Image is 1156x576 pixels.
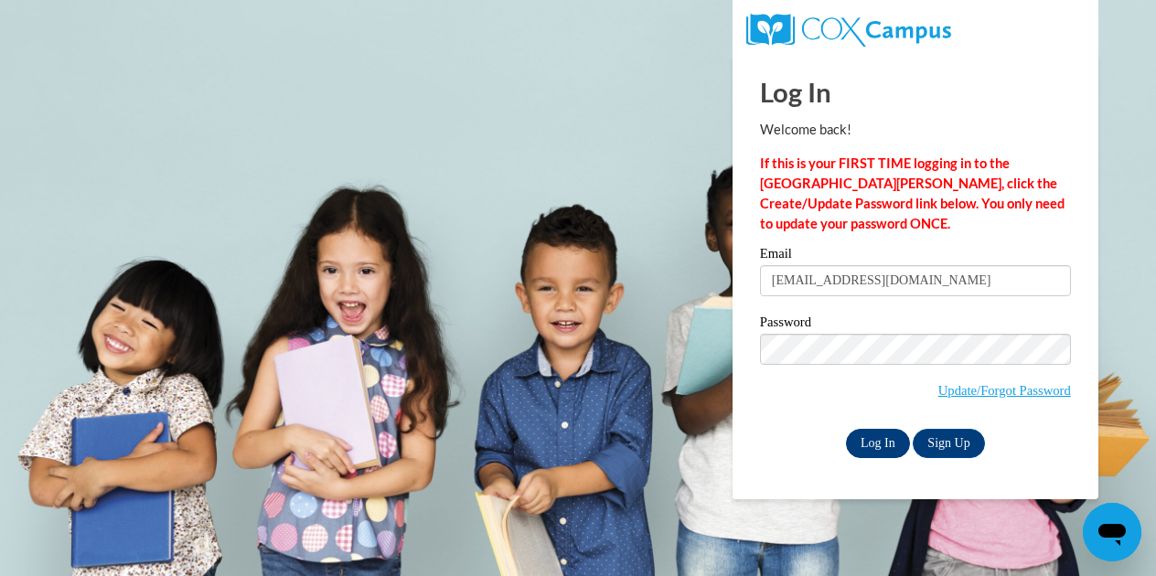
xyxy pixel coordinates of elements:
[938,383,1071,398] a: Update/Forgot Password
[760,247,1071,265] label: Email
[760,73,1071,111] h1: Log In
[1083,503,1141,561] iframe: Button to launch messaging window
[760,155,1065,231] strong: If this is your FIRST TIME logging in to the [GEOGRAPHIC_DATA][PERSON_NAME], click the Create/Upd...
[760,315,1071,334] label: Password
[760,120,1071,140] p: Welcome back!
[913,429,984,458] a: Sign Up
[746,14,951,47] img: COX Campus
[846,429,910,458] input: Log In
